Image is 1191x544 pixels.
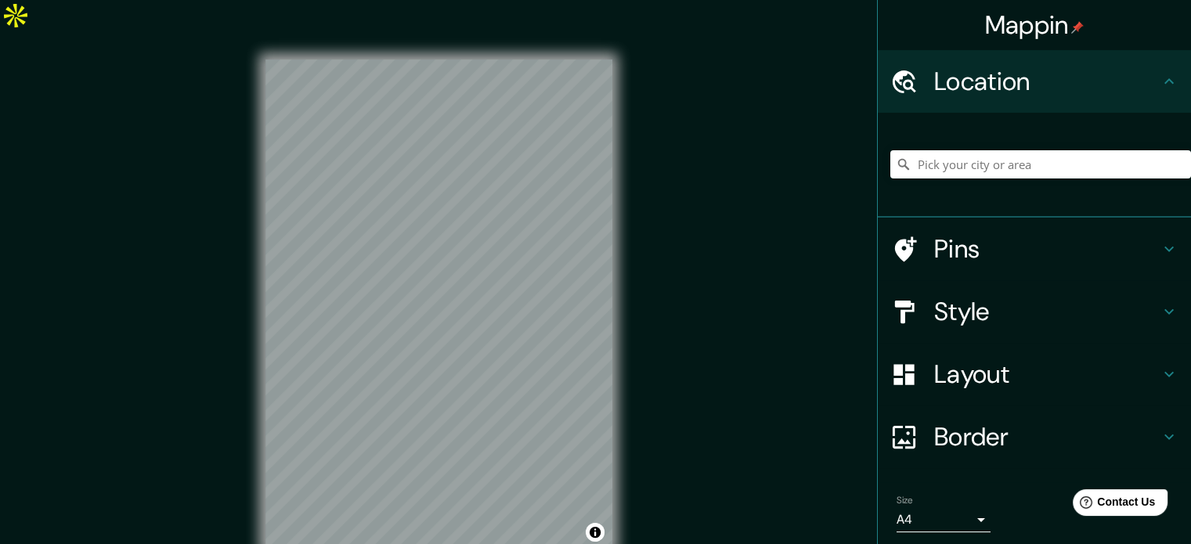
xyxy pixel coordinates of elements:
h4: Border [934,421,1160,452]
button: Toggle attribution [586,523,605,542]
div: Pins [878,218,1191,280]
h4: Location [934,66,1160,97]
div: Location [878,50,1191,113]
div: A4 [897,507,991,532]
iframe: Help widget launcher [1052,483,1174,527]
input: Pick your city or area [890,150,1191,178]
label: Size [897,494,913,507]
h4: Mappin [985,9,1085,41]
div: Layout [878,343,1191,405]
h4: Layout [934,358,1160,390]
img: pin-icon.png [1071,21,1084,34]
h4: Style [934,296,1160,327]
h4: Pins [934,233,1160,265]
div: Border [878,405,1191,468]
div: Style [878,280,1191,343]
